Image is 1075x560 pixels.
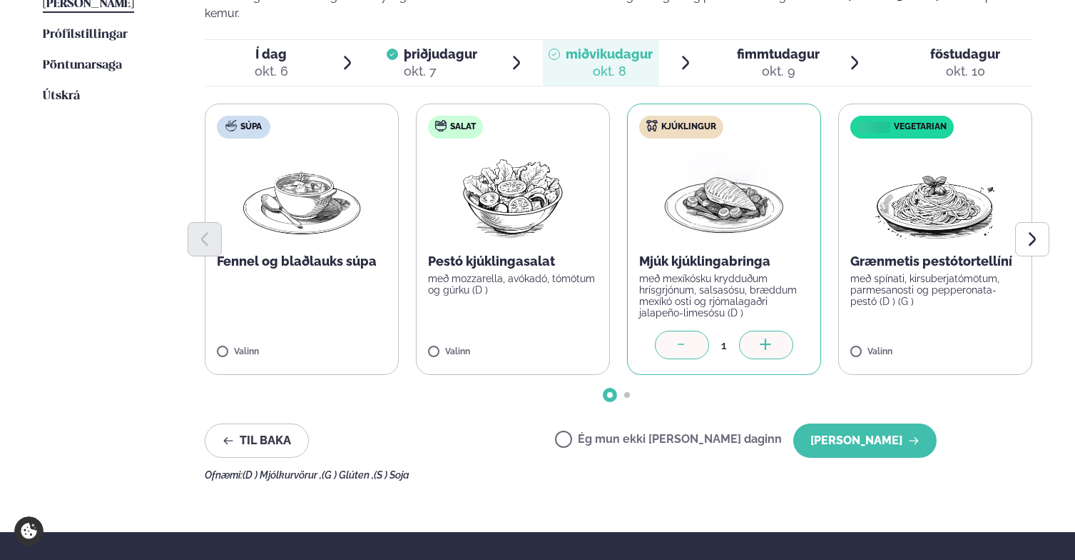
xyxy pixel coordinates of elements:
a: Cookie settings [14,516,44,546]
div: okt. 6 [255,63,288,80]
span: Vegetarian [894,121,947,133]
a: Prófílstillingar [43,26,128,44]
div: 1 [709,337,739,354]
img: Soup.png [239,150,365,241]
span: Í dag [255,46,288,63]
img: icon [854,121,893,134]
div: okt. 9 [737,63,820,80]
p: með spínati, kirsuberjatómötum, parmesanosti og pepperonata-pestó (D ) (G ) [850,273,1020,307]
span: (G ) Glúten , [322,469,374,481]
span: Prófílstillingar [43,29,128,41]
span: Súpa [240,121,262,133]
span: fimmtudagur [737,46,820,61]
span: (S ) Soja [374,469,409,481]
span: Pöntunarsaga [43,59,122,71]
a: Útskrá [43,88,80,105]
span: Go to slide 1 [607,392,613,398]
p: Pestó kjúklingasalat [428,253,598,270]
p: Fennel og blaðlauks súpa [217,253,387,270]
div: okt. 10 [930,63,1000,80]
img: soup.svg [225,120,237,131]
span: Salat [450,121,476,133]
span: Kjúklingur [661,121,716,133]
button: Previous slide [188,222,222,256]
div: Ofnæmi: [205,469,1032,481]
span: Útskrá [43,90,80,102]
p: Mjúk kjúklingabringa [639,253,809,270]
a: Pöntunarsaga [43,57,122,74]
div: okt. 8 [566,63,653,80]
button: Til baka [205,424,309,458]
img: Spagetti.png [872,150,998,241]
img: Salad.png [450,150,576,241]
p: Grænmetis pestótortellíní [850,253,1020,270]
p: með mexíkósku krydduðum hrísgrjónum, salsasósu, bræddum mexíkó osti og rjómalagaðri jalapeño-lime... [639,273,809,319]
span: miðvikudagur [566,46,653,61]
span: (D ) Mjólkurvörur , [243,469,322,481]
span: föstudagur [930,46,1000,61]
button: Next slide [1015,222,1049,256]
span: Go to slide 2 [624,392,630,398]
img: Chicken-breast.png [661,150,787,241]
img: salad.svg [435,120,447,131]
span: þriðjudagur [404,46,477,61]
p: með mozzarella, avókadó, tómötum og gúrku (D ) [428,273,598,296]
img: chicken.svg [646,120,658,131]
button: [PERSON_NAME] [793,424,937,458]
div: okt. 7 [404,63,477,80]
